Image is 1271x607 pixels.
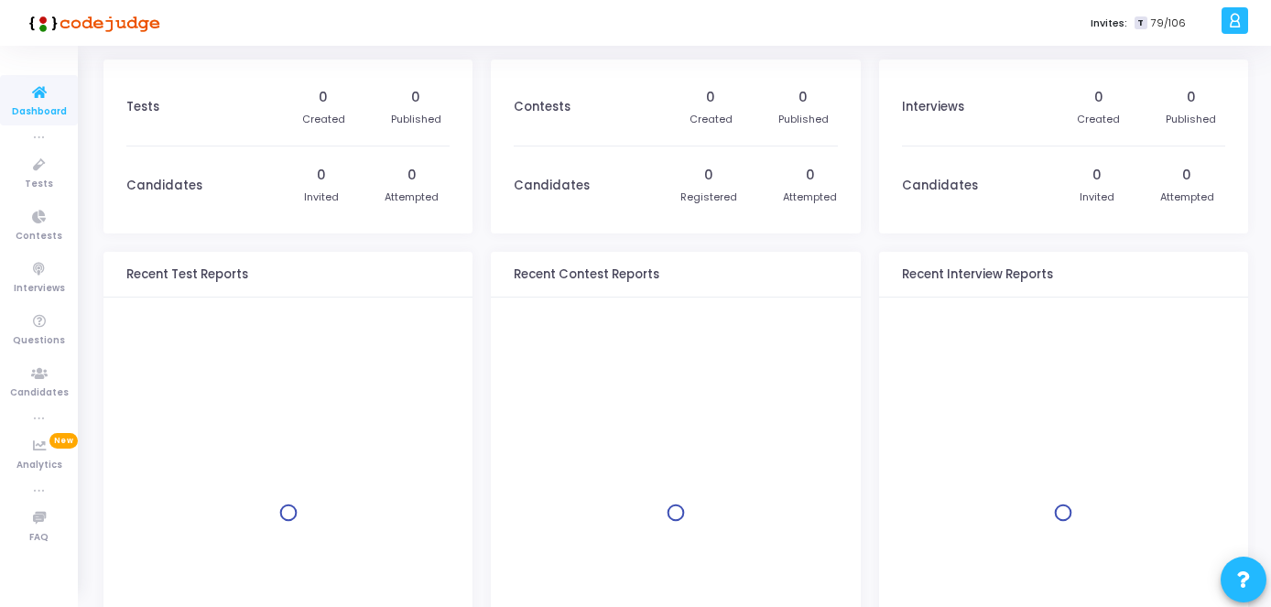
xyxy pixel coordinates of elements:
span: Questions [13,333,65,349]
div: Published [778,112,829,127]
div: 0 [411,88,420,107]
div: Invited [1080,190,1114,205]
div: 0 [806,166,815,185]
div: 0 [1092,166,1102,185]
img: logo [23,5,160,41]
div: 0 [319,88,328,107]
span: Tests [25,177,53,192]
div: 0 [317,166,326,185]
div: Created [690,112,733,127]
span: New [49,433,78,449]
span: Dashboard [12,104,67,120]
h3: Contests [514,100,570,114]
span: Interviews [14,281,65,297]
h3: Recent Test Reports [126,267,248,282]
h3: Tests [126,100,159,114]
div: 0 [798,88,808,107]
span: FAQ [29,530,49,546]
div: 0 [704,166,713,185]
div: 0 [1187,88,1196,107]
div: Registered [680,190,737,205]
h3: Recent Contest Reports [514,267,659,282]
h3: Candidates [126,179,202,193]
span: T [1135,16,1146,30]
label: Invites: [1091,16,1127,31]
h3: Interviews [902,100,964,114]
div: Attempted [1160,190,1214,205]
div: Published [391,112,441,127]
div: Created [302,112,345,127]
h3: Candidates [514,179,590,193]
div: 0 [706,88,715,107]
div: Created [1077,112,1120,127]
div: Attempted [783,190,837,205]
div: 0 [1182,166,1191,185]
div: Published [1166,112,1216,127]
span: Contests [16,229,62,244]
span: 79/106 [1151,16,1186,31]
div: 0 [407,166,417,185]
h3: Recent Interview Reports [902,267,1053,282]
h3: Candidates [902,179,978,193]
span: Analytics [16,458,62,473]
div: 0 [1094,88,1103,107]
div: Attempted [385,190,439,205]
div: Invited [304,190,339,205]
span: Candidates [10,385,69,401]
